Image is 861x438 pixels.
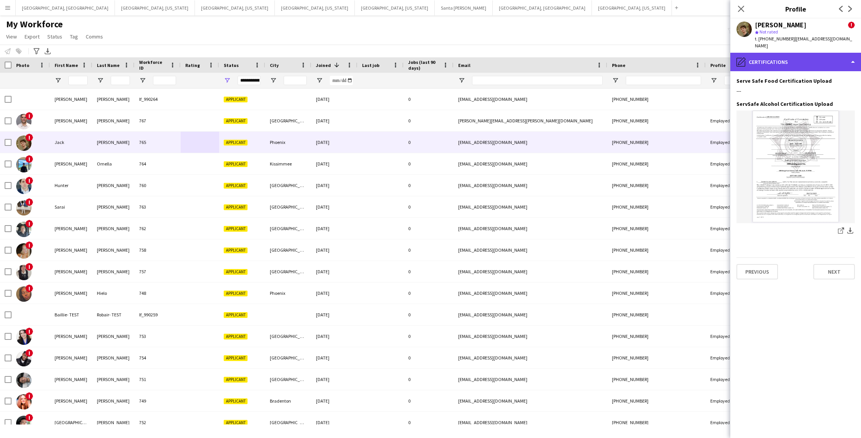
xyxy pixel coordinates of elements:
img: Paolo Ornella [16,157,32,172]
div: Employed Crew [706,110,755,131]
div: Hunter [50,175,92,196]
div: [DATE] [311,390,357,411]
h3: Serve Safe Food Certification Upload [736,77,832,84]
span: Email [458,62,470,68]
span: Applicant [224,334,248,339]
a: Tag [67,32,81,42]
div: Sarai [50,196,92,217]
div: Hielo [92,283,135,304]
div: Employed Crew [706,326,755,347]
img: Keith Compton [16,114,32,129]
a: View [3,32,20,42]
div: [GEOGRAPHIC_DATA] [265,218,311,239]
span: Phone [612,62,625,68]
div: 767 [135,110,181,131]
div: [DATE] [311,89,357,110]
span: ! [25,134,33,141]
div: Bradenton [265,390,311,411]
span: Last Name [97,62,120,68]
span: Status [224,62,239,68]
div: [DATE] [311,326,357,347]
div: [PHONE_NUMBER] [607,412,706,433]
div: [DATE] [311,347,357,368]
div: [PHONE_NUMBER] [607,283,706,304]
input: Email Filter Input [472,76,603,85]
div: [DATE] [311,175,357,196]
div: 757 [135,261,181,282]
div: 0 [404,347,454,368]
div: Baillie- TEST [50,304,92,325]
input: City Filter Input [284,76,307,85]
div: [PERSON_NAME] [50,218,92,239]
div: [GEOGRAPHIC_DATA][PERSON_NAME] [265,239,311,261]
app-action-btn: Export XLSX [43,47,52,56]
div: Employed Crew [706,132,755,153]
div: Employed Crew [706,412,755,433]
button: Open Filter Menu [612,77,619,84]
div: 0 [404,218,454,239]
span: Applicant [224,291,248,296]
div: [PHONE_NUMBER] [607,89,706,110]
span: ! [25,263,33,271]
div: [PHONE_NUMBER] [607,347,706,368]
div: [PHONE_NUMBER] [607,304,706,325]
div: 762 [135,218,181,239]
span: | [EMAIL_ADDRESS][DOMAIN_NAME] [755,36,852,48]
div: 763 [135,196,181,217]
div: 751 [135,369,181,390]
span: ! [25,155,33,163]
span: ! [848,22,855,28]
div: 0 [404,110,454,131]
span: ! [25,414,33,421]
div: [PERSON_NAME] [50,239,92,261]
div: [PERSON_NAME] [92,132,135,153]
div: [DATE] [311,239,357,261]
div: 0 [404,283,454,304]
button: Santa [PERSON_NAME] [435,0,493,15]
span: Workforce ID [139,59,167,71]
img: Elmer Santiago [16,373,32,388]
div: Jack [50,132,92,153]
div: [PERSON_NAME] [50,347,92,368]
button: [GEOGRAPHIC_DATA], [GEOGRAPHIC_DATA] [16,0,115,15]
h3: ServSafe Alcohol Certification Upload [736,100,833,107]
span: ! [25,112,33,120]
div: [GEOGRAPHIC_DATA] [265,110,311,131]
div: [EMAIL_ADDRESS][DOMAIN_NAME] [454,153,607,174]
span: Applicant [224,355,248,361]
a: Export [22,32,43,42]
span: Export [25,33,40,40]
span: First Name [55,62,78,68]
div: Employed Crew [706,261,755,282]
div: [PERSON_NAME] [92,218,135,239]
div: [EMAIL_ADDRESS][DOMAIN_NAME] [454,326,607,347]
div: 0 [404,369,454,390]
div: [EMAIL_ADDRESS][DOMAIN_NAME] [454,196,607,217]
div: [EMAIL_ADDRESS][DOMAIN_NAME] [454,239,607,261]
img: Callie Poerio [16,329,32,345]
div: [GEOGRAPHIC_DATA] [265,261,311,282]
div: [GEOGRAPHIC_DATA] [265,347,311,368]
div: 0 [404,132,454,153]
span: Applicant [224,161,248,167]
div: 0 [404,239,454,261]
div: lf_990259 [135,304,181,325]
button: Open Filter Menu [270,77,277,84]
span: Not rated [760,29,778,35]
div: Kissimmee [265,153,311,174]
div: 748 [135,283,181,304]
div: 760 [135,175,181,196]
span: ! [25,241,33,249]
div: Robair- TEST [92,304,135,325]
div: [GEOGRAPHIC_DATA] [50,412,92,433]
div: 0 [404,153,454,174]
div: [GEOGRAPHIC_DATA] [265,369,311,390]
span: Photo [16,62,29,68]
div: [PERSON_NAME] [92,196,135,217]
div: [PERSON_NAME] [50,283,92,304]
button: [GEOGRAPHIC_DATA], [US_STATE] [355,0,435,15]
span: Applicant [224,140,248,145]
img: IMG_6722.jpeg [736,110,855,223]
div: [DATE] [311,283,357,304]
div: lf_990264 [135,89,181,110]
